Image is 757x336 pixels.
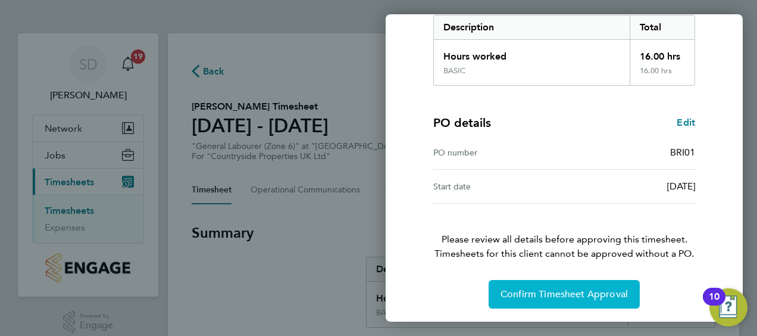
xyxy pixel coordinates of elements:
span: BRI01 [670,147,695,158]
div: PO number [433,145,564,160]
span: Timesheets for this client cannot be approved without a PO. [419,247,709,261]
a: Edit [677,116,695,130]
div: Total [630,15,695,39]
div: 16.00 hrs [630,66,695,85]
div: Hours worked [434,40,630,66]
div: 10 [709,297,720,312]
span: Edit [677,117,695,128]
button: Open Resource Center, 10 new notifications [709,288,747,326]
div: BASIC [443,66,465,76]
div: Summary of 22 - 28 Sep 2025 [433,15,695,86]
div: Description [434,15,630,39]
div: Start date [433,179,564,194]
div: [DATE] [564,179,695,194]
h4: PO details [433,114,491,131]
div: 16.00 hrs [630,40,695,66]
p: Please review all details before approving this timesheet. [419,204,709,261]
span: Confirm Timesheet Approval [501,288,628,300]
button: Confirm Timesheet Approval [489,280,640,309]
